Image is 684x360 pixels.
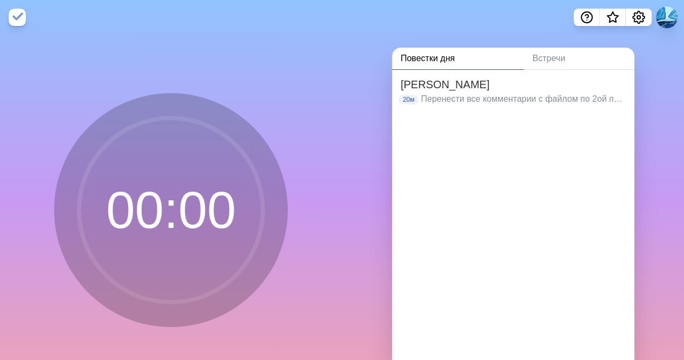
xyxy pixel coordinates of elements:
[392,48,524,70] a: Повестки дня
[524,48,634,70] a: Встречи
[600,9,626,26] button: Что нового
[403,96,415,103] font: 20м
[533,54,566,63] font: Встречи
[401,78,489,90] font: [PERSON_NAME]
[401,54,455,63] font: Повестки дня
[9,9,26,26] img: логотип timeblocks
[421,94,653,103] font: Перенести все комментарии с файлом по 2ой программе
[626,9,652,26] button: Настройки
[574,9,600,26] button: Помощь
